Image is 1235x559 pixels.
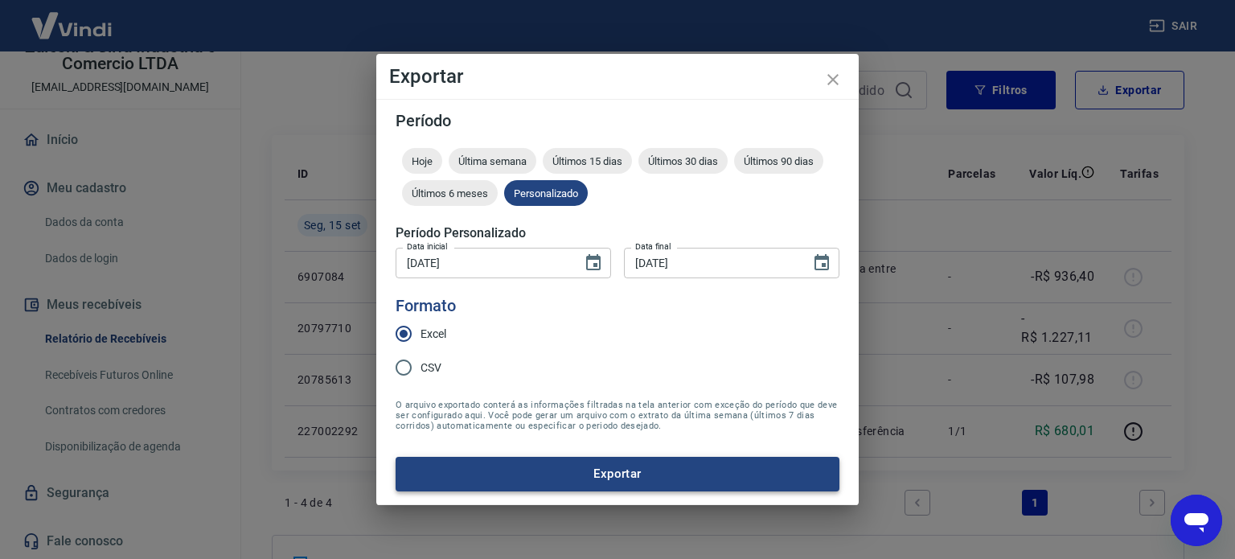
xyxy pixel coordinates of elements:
[543,155,632,167] span: Últimos 15 dias
[396,113,839,129] h5: Período
[421,326,446,343] span: Excel
[734,155,823,167] span: Últimos 90 dias
[407,240,448,253] label: Data inicial
[402,187,498,199] span: Últimos 6 meses
[402,180,498,206] div: Últimos 6 meses
[734,148,823,174] div: Últimos 90 dias
[638,148,728,174] div: Últimos 30 dias
[396,400,839,431] span: O arquivo exportado conterá as informações filtradas na tela anterior com exceção do período que ...
[814,60,852,99] button: close
[389,67,846,86] h4: Exportar
[806,247,838,279] button: Choose date, selected date is 15 de set de 2025
[402,155,442,167] span: Hoje
[396,225,839,241] h5: Período Personalizado
[449,155,536,167] span: Última semana
[504,180,588,206] div: Personalizado
[449,148,536,174] div: Última semana
[396,457,839,491] button: Exportar
[396,294,456,318] legend: Formato
[396,248,571,277] input: DD/MM/YYYY
[421,360,441,376] span: CSV
[504,187,588,199] span: Personalizado
[402,148,442,174] div: Hoje
[1171,495,1222,546] iframe: Botão para abrir a janela de mensagens, conversa em andamento
[577,247,609,279] button: Choose date, selected date is 15 de set de 2025
[638,155,728,167] span: Últimos 30 dias
[543,148,632,174] div: Últimos 15 dias
[635,240,671,253] label: Data final
[624,248,799,277] input: DD/MM/YYYY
